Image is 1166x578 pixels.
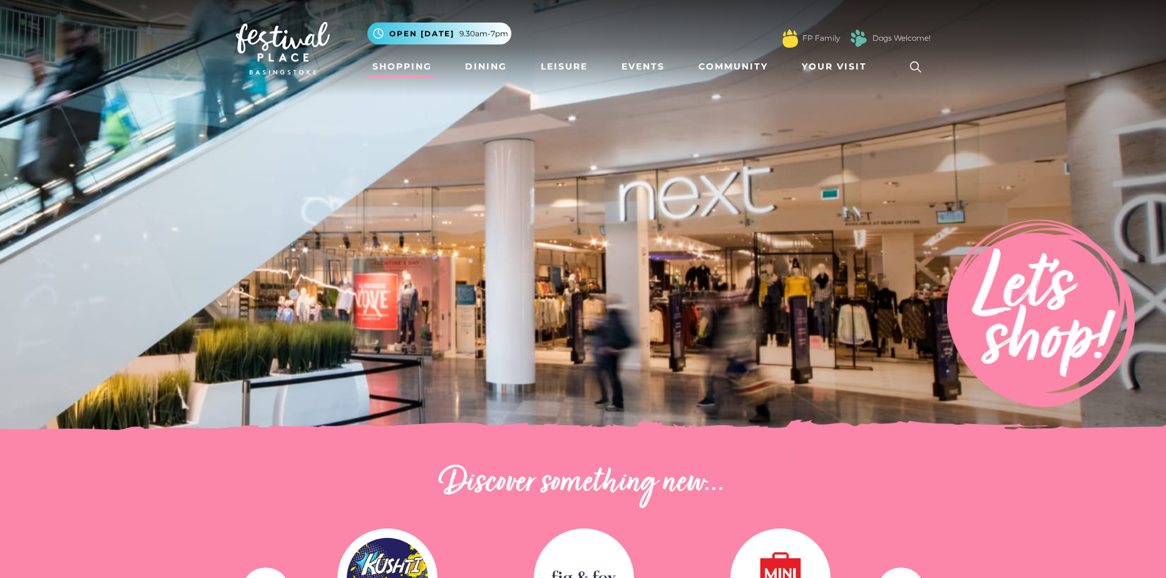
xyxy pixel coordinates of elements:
[693,55,773,78] a: Community
[616,55,670,78] a: Events
[367,55,437,78] a: Shopping
[536,55,593,78] a: Leisure
[802,60,867,73] span: Your Visit
[460,55,512,78] a: Dining
[236,463,931,503] h2: Discover something new...
[802,33,840,44] a: FP Family
[459,28,508,39] span: 9.30am-7pm
[797,55,878,78] a: Your Visit
[367,23,511,44] button: Open [DATE] 9.30am-7pm
[236,22,330,75] img: Festival Place Logo
[872,33,931,44] a: Dogs Welcome!
[389,28,454,39] span: Open [DATE]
